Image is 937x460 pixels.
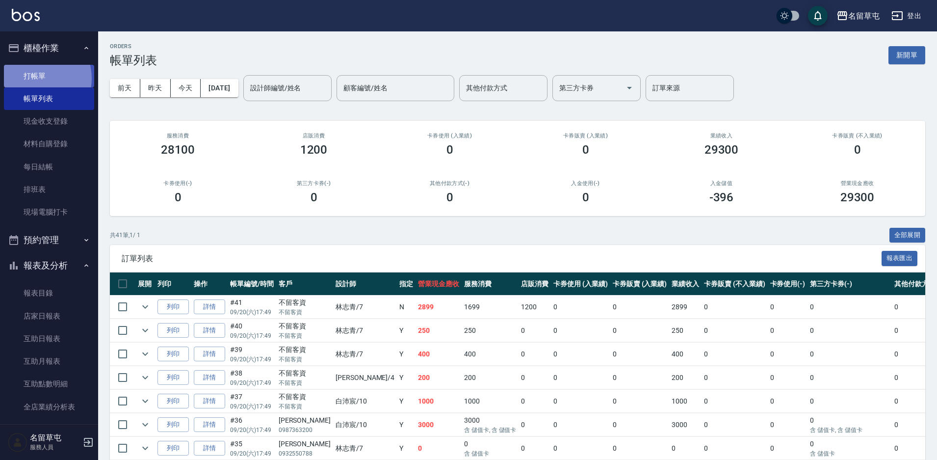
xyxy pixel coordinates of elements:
a: 材料自購登錄 [4,133,94,155]
p: 含 儲值卡, 含 儲值卡 [464,426,517,434]
td: 200 [669,366,702,389]
th: 卡券販賣 (入業績) [610,272,670,296]
a: 詳情 [194,299,225,315]
td: #40 [228,319,276,342]
h2: ORDERS [110,43,157,50]
td: 0 [519,390,551,413]
h2: 卡券販賣 (入業績) [529,133,642,139]
td: 0 [551,296,610,319]
th: 帳單編號/時間 [228,272,276,296]
img: Logo [12,9,40,21]
p: 09/20 (六) 17:49 [230,449,274,458]
p: 09/20 (六) 17:49 [230,331,274,340]
a: 詳情 [194,417,225,433]
td: 250 [416,319,462,342]
td: 0 [610,390,670,413]
td: 1000 [669,390,702,413]
h2: 卡券使用 (入業績) [393,133,506,139]
td: 白沛宸 /10 [333,413,397,436]
button: expand row [138,299,153,314]
td: 林志青 /7 [333,343,397,366]
p: 09/20 (六) 17:49 [230,308,274,317]
td: 0 [702,413,767,436]
td: 0 [610,319,670,342]
h3: 服務消費 [122,133,234,139]
button: 新開單 [888,46,925,64]
button: 名留草屯 [833,6,884,26]
p: 不留客資 [279,402,331,411]
td: 0 [610,296,670,319]
a: 現場電腦打卡 [4,201,94,223]
div: 不留客資 [279,392,331,402]
td: 0 [669,437,702,460]
th: 操作 [191,272,228,296]
button: 前天 [110,79,140,97]
th: 營業現金應收 [416,272,462,296]
th: 設計師 [333,272,397,296]
th: 服務消費 [462,272,519,296]
td: 0 [768,366,808,389]
td: 0 [519,319,551,342]
td: 林志青 /7 [333,319,397,342]
td: 0 [768,413,808,436]
td: 0 [807,413,892,436]
td: #39 [228,343,276,366]
th: 卡券販賣 (不入業績) [702,272,767,296]
th: 卡券使用(-) [768,272,808,296]
td: 0 [551,437,610,460]
p: 0987363200 [279,426,331,434]
td: 0 [702,437,767,460]
button: 列印 [157,394,189,409]
button: expand row [138,347,153,361]
td: 3000 [462,413,519,436]
th: 店販消費 [519,272,551,296]
td: 0 [768,437,808,460]
button: Open [622,80,637,96]
p: 不留客資 [279,331,331,340]
td: Y [397,343,416,366]
h3: 帳單列表 [110,54,157,67]
a: 互助點數明細 [4,373,94,395]
p: 09/20 (六) 17:49 [230,402,274,411]
th: 客戶 [276,272,333,296]
p: 服務人員 [30,443,80,452]
a: 互助月報表 [4,350,94,373]
div: 不留客資 [279,321,331,331]
button: 列印 [157,417,189,433]
h2: 營業現金應收 [801,180,913,187]
td: 0 [610,343,670,366]
a: 全店業績分析表 [4,396,94,418]
td: 200 [462,366,519,389]
td: 0 [702,296,767,319]
h3: 0 [854,143,861,157]
td: 1000 [416,390,462,413]
button: 登出 [887,7,925,25]
td: 0 [462,437,519,460]
h3: -396 [709,190,734,204]
button: 今天 [171,79,201,97]
button: save [808,6,828,26]
td: 0 [702,319,767,342]
button: 列印 [157,323,189,338]
p: 含 儲值卡, 含 儲值卡 [810,426,889,434]
a: 打帳單 [4,65,94,87]
h5: 名留草屯 [30,433,80,443]
td: 0 [551,390,610,413]
p: 0932550788 [279,449,331,458]
td: 0 [519,437,551,460]
a: 營業統計分析表 [4,418,94,441]
td: 400 [416,343,462,366]
div: 名留草屯 [848,10,880,22]
a: 排班表 [4,178,94,201]
button: 列印 [157,370,189,385]
td: 0 [702,343,767,366]
a: 現金收支登錄 [4,110,94,133]
td: [PERSON_NAME] /4 [333,366,397,389]
h2: 入金儲值 [665,180,778,187]
img: Person [8,433,27,452]
h3: 0 [446,190,453,204]
td: 0 [807,319,892,342]
p: 09/20 (六) 17:49 [230,426,274,434]
button: 報表及分析 [4,253,94,278]
td: 0 [551,319,610,342]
